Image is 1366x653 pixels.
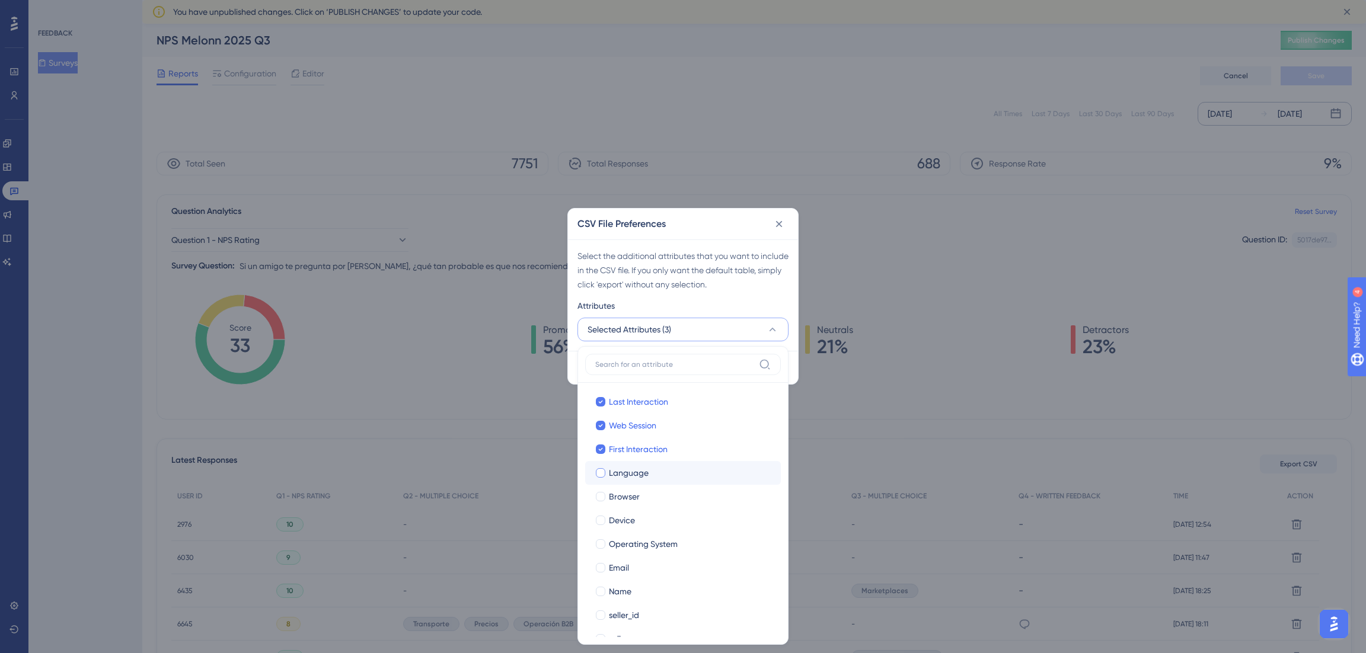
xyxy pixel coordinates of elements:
[609,513,635,527] span: Device
[82,6,86,15] div: 4
[577,217,666,231] h2: CSV File Preferences
[588,322,671,337] span: Selected Attributes (3)
[577,299,615,313] span: Attributes
[609,537,678,551] span: Operating System
[609,608,639,622] span: seller_id
[609,561,629,575] span: Email
[28,3,74,17] span: Need Help?
[609,418,656,433] span: Web Session
[609,632,654,646] span: seller_name
[609,584,631,598] span: Name
[595,360,754,369] input: Search for an attribute
[609,442,668,456] span: First Interaction
[609,395,668,409] span: Last Interaction
[1316,606,1352,642] iframe: UserGuiding AI Assistant Launcher
[609,466,649,480] span: Language
[609,489,640,504] span: Browser
[577,249,789,292] div: Select the additional attributes that you want to include in the CSV file. If you only want the d...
